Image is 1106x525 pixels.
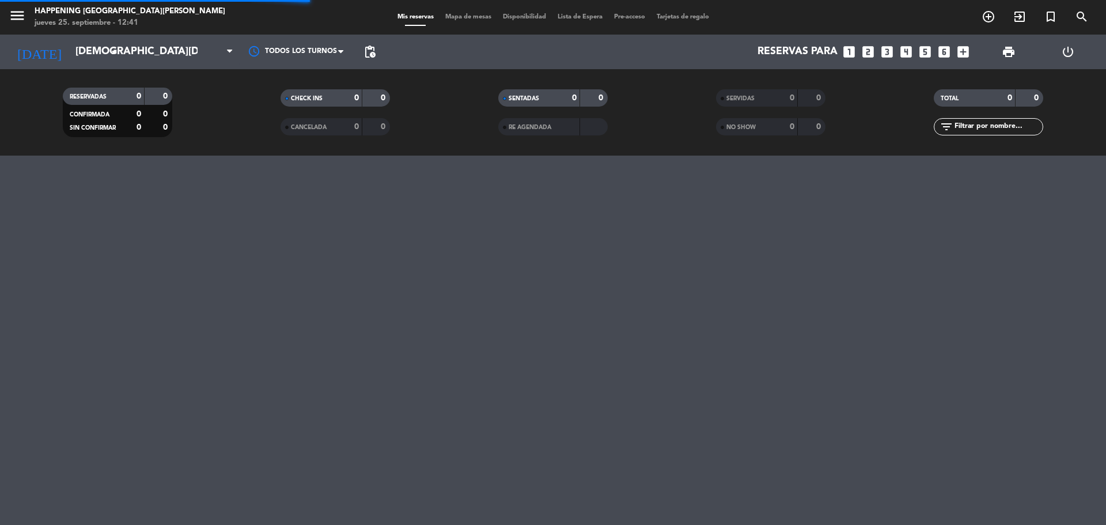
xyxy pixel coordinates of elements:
[70,112,109,118] span: CONFIRMADA
[9,7,26,24] i: menu
[1061,45,1075,59] i: power_settings_new
[392,14,440,20] span: Mis reservas
[354,94,359,102] strong: 0
[509,96,539,101] span: SENTADAS
[726,96,755,101] span: SERVIDAS
[70,125,116,131] span: SIN CONFIRMAR
[1034,94,1041,102] strong: 0
[956,44,971,59] i: add_box
[509,124,551,130] span: RE AGENDADA
[1044,10,1058,24] i: turned_in_not
[572,94,577,102] strong: 0
[552,14,608,20] span: Lista de Espera
[861,44,876,59] i: looks_two
[757,46,838,58] span: Reservas para
[842,44,857,59] i: looks_one
[137,110,141,118] strong: 0
[918,44,933,59] i: looks_5
[599,94,605,102] strong: 0
[940,120,953,134] i: filter_list
[790,94,794,102] strong: 0
[816,123,823,131] strong: 0
[35,17,225,29] div: jueves 25. septiembre - 12:41
[982,10,995,24] i: add_circle_outline
[941,96,959,101] span: TOTAL
[163,110,170,118] strong: 0
[107,45,121,59] i: arrow_drop_down
[790,123,794,131] strong: 0
[291,96,323,101] span: CHECK INS
[363,45,377,59] span: pending_actions
[1013,10,1027,24] i: exit_to_app
[497,14,552,20] span: Disponibilidad
[70,94,107,100] span: RESERVADAS
[137,123,141,131] strong: 0
[291,124,327,130] span: CANCELADA
[937,44,952,59] i: looks_6
[163,92,170,100] strong: 0
[440,14,497,20] span: Mapa de mesas
[137,92,141,100] strong: 0
[726,124,756,130] span: NO SHOW
[816,94,823,102] strong: 0
[381,123,388,131] strong: 0
[381,94,388,102] strong: 0
[651,14,715,20] span: Tarjetas de regalo
[1038,35,1097,69] div: LOG OUT
[9,39,70,65] i: [DATE]
[1075,10,1089,24] i: search
[163,123,170,131] strong: 0
[35,6,225,17] div: Happening [GEOGRAPHIC_DATA][PERSON_NAME]
[1007,94,1012,102] strong: 0
[9,7,26,28] button: menu
[354,123,359,131] strong: 0
[953,120,1043,133] input: Filtrar por nombre...
[1002,45,1016,59] span: print
[899,44,914,59] i: looks_4
[608,14,651,20] span: Pre-acceso
[880,44,895,59] i: looks_3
